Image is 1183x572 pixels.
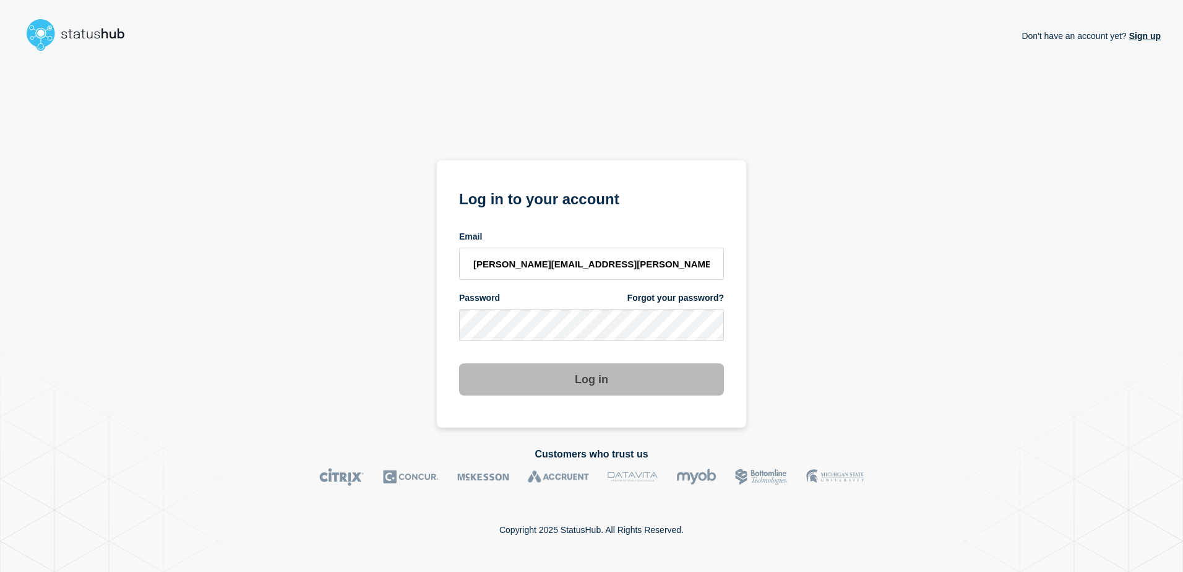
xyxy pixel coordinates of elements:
[608,468,658,486] img: DataVita logo
[459,309,724,341] input: password input
[459,248,724,280] input: email input
[459,231,482,243] span: Email
[806,468,864,486] img: MSU logo
[22,15,140,54] img: StatusHub logo
[459,186,724,209] h1: Log in to your account
[627,292,724,304] a: Forgot your password?
[735,468,788,486] img: Bottomline logo
[1127,31,1161,41] a: Sign up
[499,525,684,535] p: Copyright 2025 StatusHub. All Rights Reserved.
[528,468,589,486] img: Accruent logo
[457,468,509,486] img: McKesson logo
[459,363,724,396] button: Log in
[459,292,500,304] span: Password
[676,468,716,486] img: myob logo
[1022,21,1161,51] p: Don't have an account yet?
[383,468,439,486] img: Concur logo
[319,468,364,486] img: Citrix logo
[22,449,1161,460] h2: Customers who trust us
